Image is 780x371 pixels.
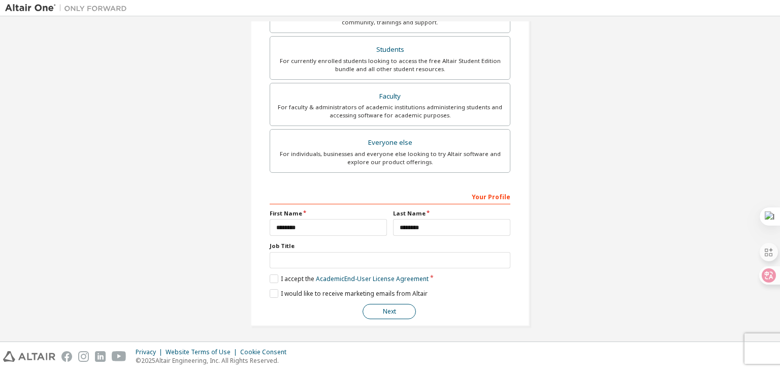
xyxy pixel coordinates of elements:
div: Everyone else [276,136,504,150]
label: I would like to receive marketing emails from Altair [270,289,428,298]
img: altair_logo.svg [3,351,55,362]
button: Next [363,304,416,319]
img: linkedin.svg [95,351,106,362]
label: Job Title [270,242,510,250]
div: For individuals, businesses and everyone else looking to try Altair software and explore our prod... [276,150,504,166]
img: Altair One [5,3,132,13]
img: youtube.svg [112,351,126,362]
div: Website Terms of Use [166,348,240,356]
div: Your Profile [270,188,510,204]
label: I accept the [270,274,429,283]
label: Last Name [393,209,510,218]
div: Cookie Consent [240,348,292,356]
div: Privacy [136,348,166,356]
div: For faculty & administrators of academic institutions administering students and accessing softwa... [276,103,504,119]
img: instagram.svg [78,351,89,362]
img: facebook.svg [61,351,72,362]
a: Academic End-User License Agreement [316,274,429,283]
label: First Name [270,209,387,218]
div: Faculty [276,89,504,104]
div: For currently enrolled students looking to access the free Altair Student Edition bundle and all ... [276,57,504,73]
div: Students [276,43,504,57]
p: © 2025 Altair Engineering, Inc. All Rights Reserved. [136,356,292,365]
